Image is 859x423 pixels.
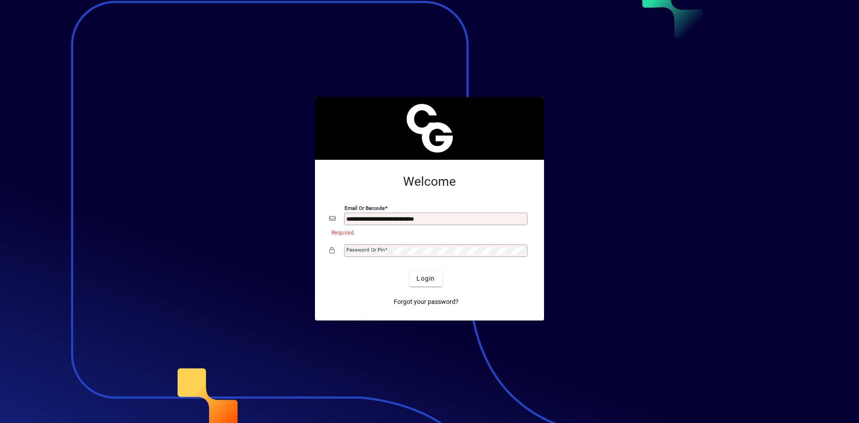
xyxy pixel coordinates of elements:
mat-label: Email or Barcode [344,205,385,211]
h2: Welcome [329,174,530,189]
button: Login [409,270,442,286]
mat-error: Required [332,227,523,237]
a: Forgot your password? [390,294,462,310]
span: Login [417,274,435,283]
span: Forgot your password? [394,297,459,307]
mat-label: Password or Pin [346,247,385,253]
